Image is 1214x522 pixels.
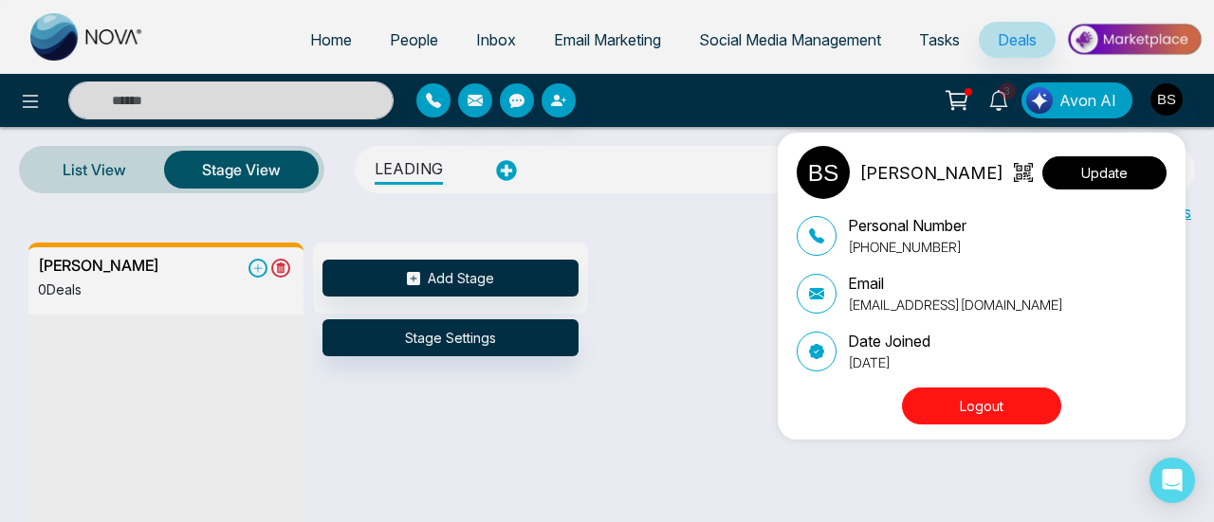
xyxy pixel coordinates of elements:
p: Personal Number [848,214,966,237]
p: [PERSON_NAME] [859,160,1003,186]
div: Open Intercom Messenger [1150,458,1195,503]
p: [DATE] [848,352,930,372]
p: Date Joined [848,330,930,352]
button: Logout [902,387,1061,424]
p: [EMAIL_ADDRESS][DOMAIN_NAME] [848,295,1063,315]
p: [PHONE_NUMBER] [848,237,966,257]
button: Update [1042,156,1167,189]
p: Email [848,272,1063,295]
